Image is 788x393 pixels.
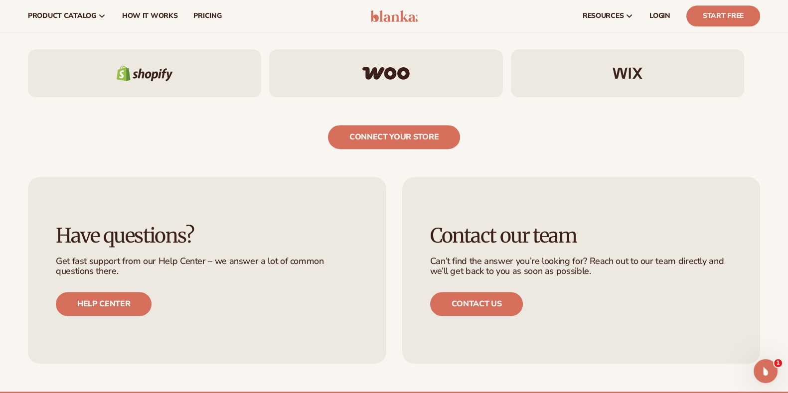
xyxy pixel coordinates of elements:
span: pricing [193,12,221,20]
a: Contact us [430,292,523,316]
span: resources [583,12,624,20]
p: Get fast support from our Help Center – we answer a lot of common questions there. [56,257,358,276]
span: LOGIN [649,12,670,20]
img: Wix logo. [613,67,642,79]
span: 1 [774,359,782,367]
h3: Contact our team [430,225,733,247]
img: logo [370,10,418,22]
a: connect your store [328,125,460,149]
img: Shopify logo. [117,65,173,81]
span: How It Works [122,12,178,20]
img: Woo commerce logo. [362,67,410,80]
span: product catalog [28,12,96,20]
a: Help center [56,292,152,316]
iframe: Intercom live chat [754,359,778,383]
h3: Have questions? [56,225,358,247]
p: Can’t find the answer you’re looking for? Reach out to our team directly and we’ll get back to yo... [430,257,733,276]
a: Start Free [686,5,760,26]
